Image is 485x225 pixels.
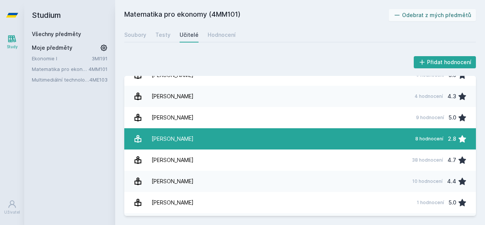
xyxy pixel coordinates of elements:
[32,76,89,83] a: Multimediální technologie
[124,192,476,213] a: [PERSON_NAME] 1 hodnocení 5.0
[152,153,194,168] div: [PERSON_NAME]
[415,93,443,99] div: 4 hodnocení
[155,27,171,42] a: Testy
[447,153,456,168] div: 4.7
[4,209,20,215] div: Uživatel
[92,55,108,61] a: 3MI191
[412,157,443,163] div: 38 hodnocení
[447,89,456,104] div: 4.3
[417,200,444,206] div: 1 hodnocení
[152,195,194,210] div: [PERSON_NAME]
[89,66,108,72] a: 4MM101
[180,27,199,42] a: Učitelé
[208,27,236,42] a: Hodnocení
[152,131,194,146] div: [PERSON_NAME]
[155,31,171,39] div: Testy
[208,31,236,39] div: Hodnocení
[415,136,443,142] div: 8 hodnocení
[412,178,443,184] div: 10 hodnocení
[124,128,476,149] a: [PERSON_NAME] 8 hodnocení 2.8
[32,55,92,62] a: Ekonomie I
[124,31,146,39] div: Soubory
[2,30,23,53] a: Study
[124,171,476,192] a: [PERSON_NAME] 10 hodnocení 4.4
[89,77,108,83] a: 4ME103
[448,131,456,146] div: 2.8
[32,31,81,37] a: Všechny předměty
[414,56,476,68] button: Přidat hodnocení
[124,27,146,42] a: Soubory
[449,195,456,210] div: 5.0
[447,174,456,189] div: 4.4
[124,9,389,21] h2: Matematika pro ekonomy (4MM101)
[416,115,444,121] div: 9 hodnocení
[124,107,476,128] a: [PERSON_NAME] 9 hodnocení 5.0
[32,44,72,52] span: Moje předměty
[32,65,89,73] a: Matematika pro ekonomy
[2,196,23,219] a: Uživatel
[7,44,18,50] div: Study
[152,89,194,104] div: [PERSON_NAME]
[389,9,476,21] button: Odebrat z mých předmětů
[152,110,194,125] div: [PERSON_NAME]
[449,110,456,125] div: 5.0
[180,31,199,39] div: Učitelé
[124,86,476,107] a: [PERSON_NAME] 4 hodnocení 4.3
[152,174,194,189] div: [PERSON_NAME]
[124,149,476,171] a: [PERSON_NAME] 38 hodnocení 4.7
